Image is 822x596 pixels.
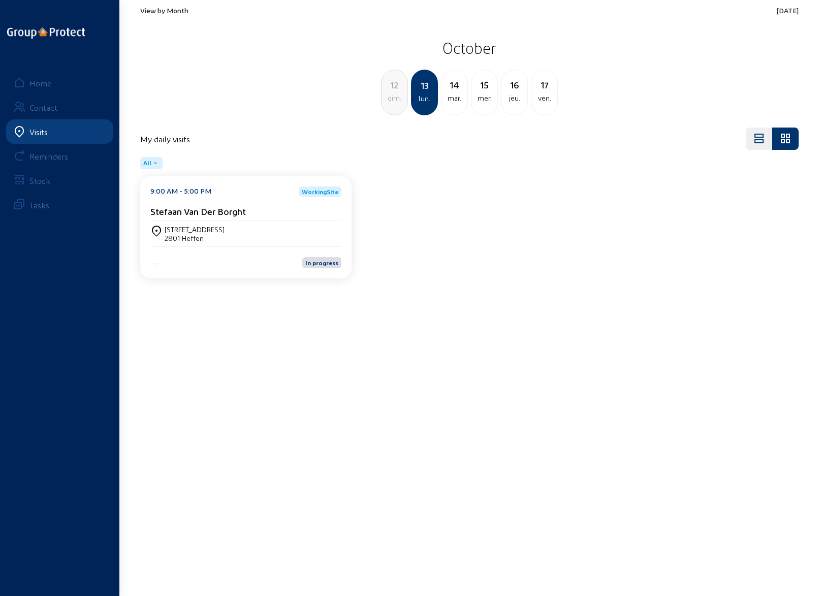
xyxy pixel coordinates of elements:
[412,78,437,92] div: 13
[531,78,557,92] div: 17
[6,95,113,119] a: Contact
[441,92,467,104] div: mar.
[302,189,338,195] span: WorkingSite
[382,92,407,104] div: dim.
[777,6,799,15] span: [DATE]
[165,225,225,234] div: [STREET_ADDRESS]
[29,103,57,112] div: Contact
[305,259,338,266] span: In progress
[6,168,113,193] a: Stock
[471,92,497,104] div: mer.
[29,176,50,185] div: Stock
[140,134,190,144] h4: My daily visits
[29,151,68,161] div: Reminders
[412,92,437,105] div: lun.
[29,78,52,88] div: Home
[140,35,799,60] h2: October
[382,78,407,92] div: 12
[29,127,48,137] div: Visits
[150,263,161,265] img: Energy Protect HVAC
[501,78,527,92] div: 16
[501,92,527,104] div: jeu.
[6,193,113,217] a: Tasks
[6,144,113,168] a: Reminders
[7,27,85,39] img: logo-oneline.png
[143,159,151,167] span: All
[29,200,49,210] div: Tasks
[150,186,211,197] div: 9:00 AM - 5:00 PM
[441,78,467,92] div: 14
[165,234,225,242] div: 2801 Heffen
[140,6,188,15] span: View by Month
[6,119,113,144] a: Visits
[150,206,246,216] cam-card-title: Stefaan Van Der Borght
[471,78,497,92] div: 15
[531,92,557,104] div: ven.
[6,71,113,95] a: Home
